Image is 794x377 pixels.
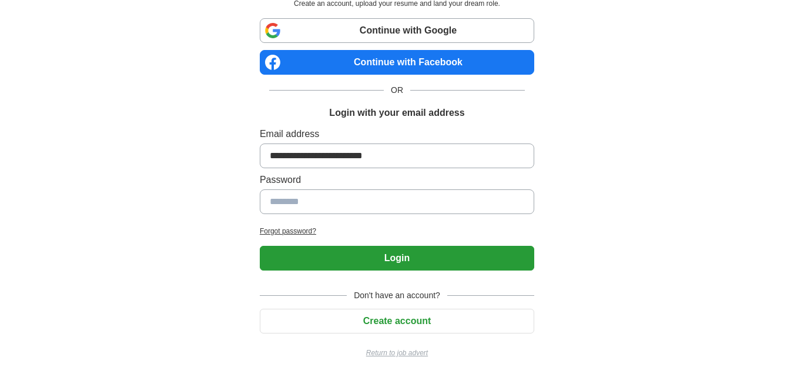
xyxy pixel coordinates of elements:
button: Login [260,246,534,271]
span: Don't have an account? [347,289,447,302]
h1: Login with your email address [329,106,464,120]
label: Email address [260,127,534,141]
a: Return to job advert [260,348,534,358]
label: Password [260,173,534,187]
a: Continue with Google [260,18,534,43]
a: Forgot password? [260,226,534,236]
a: Continue with Facebook [260,50,534,75]
span: OR [384,84,410,96]
button: Create account [260,309,534,333]
a: Create account [260,316,534,326]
